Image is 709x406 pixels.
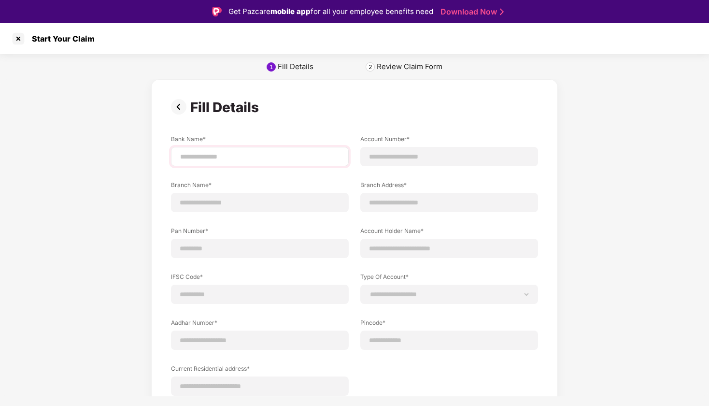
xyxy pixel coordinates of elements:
label: Account Number* [360,135,538,147]
strong: mobile app [270,7,311,16]
img: svg+xml;base64,PHN2ZyBpZD0iUHJldi0zMngzMiIgeG1sbnM9Imh0dHA6Ly93d3cudzMub3JnLzIwMDAvc3ZnIiB3aWR0aD... [171,99,190,115]
label: Current Residential address* [171,364,349,377]
img: Logo [212,7,222,16]
div: Fill Details [190,99,263,116]
div: Start Your Claim [26,34,95,43]
label: Branch Name* [171,181,349,193]
label: Pincode* [360,319,538,331]
a: Download Now [440,7,501,17]
div: 2 [369,63,372,71]
label: Branch Address* [360,181,538,193]
label: Bank Name* [171,135,349,147]
img: Stroke [500,7,504,17]
div: Get Pazcare for all your employee benefits need [228,6,433,17]
label: Account Holder Name* [360,227,538,239]
label: IFSC Code* [171,273,349,285]
label: Aadhar Number* [171,319,349,331]
div: Review Claim Form [377,62,442,72]
div: 1 [269,63,273,71]
div: Fill Details [278,62,313,72]
label: Pan Number* [171,227,349,239]
label: Type Of Account* [360,273,538,285]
